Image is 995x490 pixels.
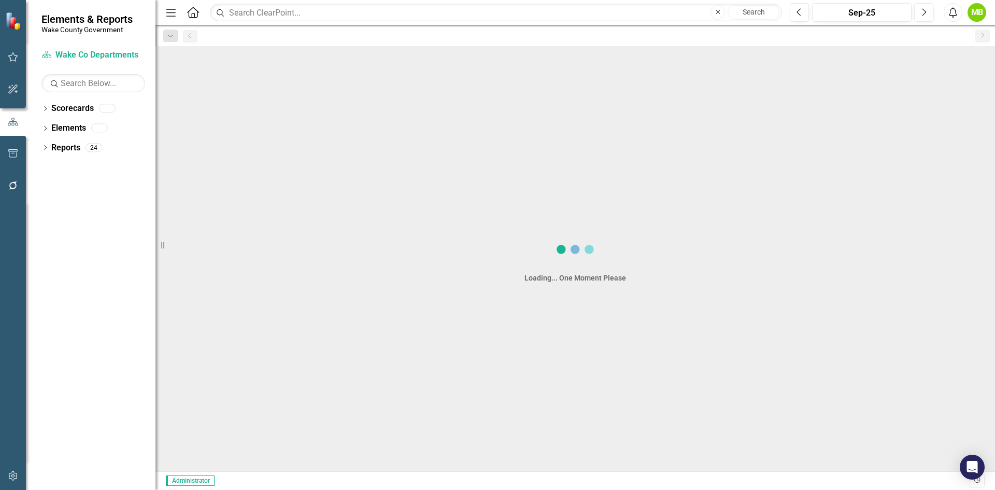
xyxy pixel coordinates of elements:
div: Sep-25 [816,7,908,19]
input: Search ClearPoint... [210,4,782,22]
a: Reports [51,142,80,154]
span: Administrator [166,475,215,486]
button: Search [728,5,779,20]
a: Wake Co Departments [41,49,145,61]
span: Search [743,8,765,16]
div: Loading... One Moment Please [524,273,626,283]
img: ClearPoint Strategy [5,12,23,30]
input: Search Below... [41,74,145,92]
small: Wake County Government [41,25,133,34]
button: MB [968,3,986,22]
span: Elements & Reports [41,13,133,25]
a: Scorecards [51,103,94,115]
button: Sep-25 [812,3,912,22]
a: Elements [51,122,86,134]
div: Open Intercom Messenger [960,455,985,480]
div: 24 [86,143,102,152]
